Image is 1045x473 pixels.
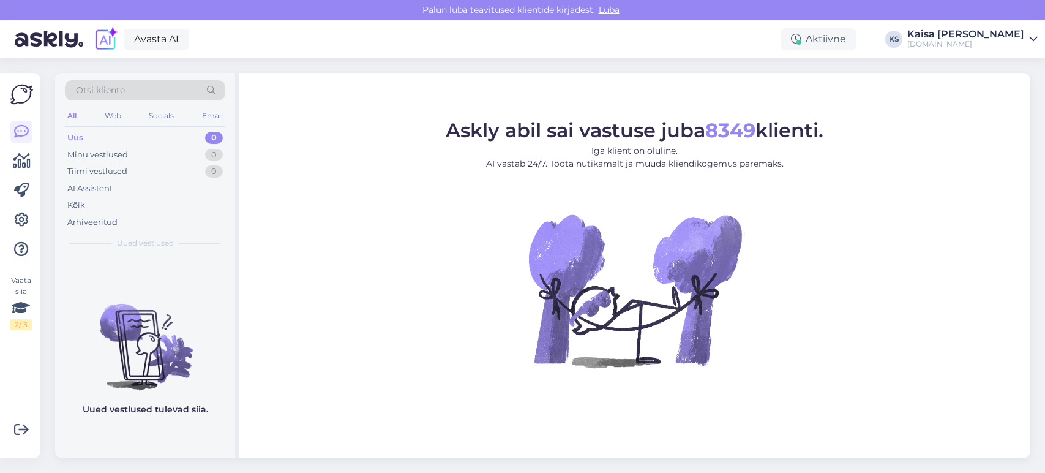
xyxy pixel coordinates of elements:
p: Iga klient on oluline. AI vastab 24/7. Tööta nutikamalt ja muuda kliendikogemus paremaks. [446,145,823,170]
div: All [65,108,79,124]
div: Kõik [67,199,85,211]
span: Uued vestlused [117,238,174,249]
div: KS [885,31,902,48]
div: Kaisa [PERSON_NAME] [907,29,1024,39]
b: 8349 [705,118,755,142]
div: Tiimi vestlused [67,165,127,178]
img: Askly Logo [10,83,33,106]
div: Socials [146,108,176,124]
img: No chats [55,282,235,392]
span: Luba [595,4,623,15]
div: AI Assistent [67,183,113,195]
p: Uued vestlused tulevad siia. [83,403,208,416]
div: [DOMAIN_NAME] [907,39,1024,49]
span: Otsi kliente [76,84,125,97]
div: Minu vestlused [67,149,128,161]
img: No Chat active [525,180,745,401]
div: Uus [67,132,83,144]
span: Askly abil sai vastuse juba klienti. [446,118,823,142]
div: 0 [205,149,223,161]
a: Kaisa [PERSON_NAME][DOMAIN_NAME] [907,29,1038,49]
div: Email [200,108,225,124]
div: Web [102,108,124,124]
img: explore-ai [93,26,119,52]
a: Avasta AI [124,29,189,50]
div: 2 / 3 [10,319,32,330]
div: 0 [205,132,223,144]
div: Vaata siia [10,275,32,330]
div: 0 [205,165,223,178]
div: Aktiivne [781,28,856,50]
div: Arhiveeritud [67,216,118,229]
